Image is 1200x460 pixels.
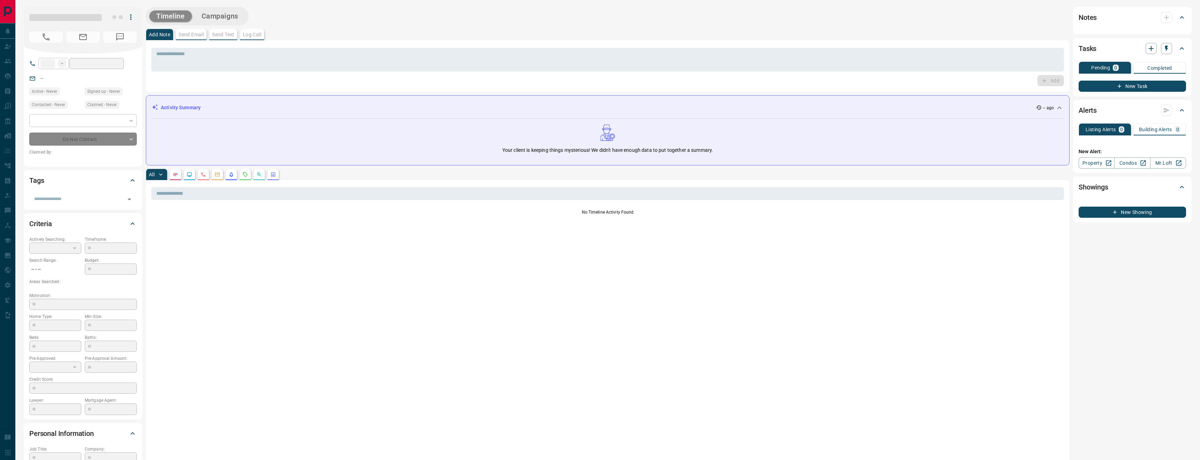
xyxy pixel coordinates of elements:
p: Areas Searched: [29,279,137,285]
div: Activity Summary-- ago [152,101,1064,114]
span: No Email [66,31,100,43]
h2: Tasks [1079,43,1096,54]
h2: Criteria [29,218,52,229]
p: Motivation: [29,292,137,299]
div: Personal Information [29,425,137,442]
button: New Showing [1079,207,1186,218]
p: New Alert: [1079,148,1186,155]
p: 0 [1120,127,1123,132]
p: Activity Summary [161,104,201,111]
p: Home Type: [29,313,81,320]
div: Criteria [29,215,137,232]
p: -- ago [1043,105,1054,111]
a: Mr.Loft [1150,157,1186,169]
p: Pre-Approved: [29,355,81,362]
a: Condos [1114,157,1150,169]
p: -- - -- [29,264,81,275]
h2: Showings [1079,181,1108,193]
div: Showings [1079,179,1186,195]
p: Completed [1147,66,1172,71]
p: Actively Searching: [29,236,81,243]
p: No Timeline Activity Found [151,209,1064,215]
p: Add Note [149,32,170,37]
p: 0 [1114,65,1117,70]
a: -- [40,75,43,81]
p: Baths: [85,334,137,341]
span: Claimed - Never [87,101,117,108]
button: Timeline [149,10,192,22]
a: Property [1079,157,1115,169]
p: Search Range: [29,257,81,264]
svg: Requests [242,172,248,177]
div: Do Not Contact [29,133,137,146]
p: Lawyer: [29,397,81,403]
svg: Notes [173,172,178,177]
span: No Number [29,31,63,43]
h2: Personal Information [29,428,94,439]
svg: Calls [201,172,206,177]
p: Claimed By: [29,149,137,155]
span: Active - Never [32,88,57,95]
span: Signed up - Never [87,88,120,95]
p: Beds: [29,334,81,341]
p: Your client is keeping things mysterious! We didn't have enough data to put together a summary. [502,147,713,154]
span: Contacted - Never [32,101,65,108]
p: Pending [1091,65,1110,70]
h2: Notes [1079,12,1097,23]
p: Job Title: [29,446,81,452]
button: Open [125,194,134,204]
button: New Task [1079,81,1186,92]
p: Credit Score: [29,376,137,383]
p: Building Alerts [1139,127,1172,132]
svg: Listing Alerts [228,172,234,177]
svg: Lead Browsing Activity [187,172,192,177]
p: Mortgage Agent: [85,397,137,403]
p: Listing Alerts [1086,127,1116,132]
button: Campaigns [195,10,245,22]
h2: Tags [29,175,44,186]
svg: Opportunities [256,172,262,177]
p: Pre-Approval Amount: [85,355,137,362]
div: Tags [29,172,137,189]
span: No Number [103,31,137,43]
p: Timeframe: [85,236,137,243]
div: Alerts [1079,102,1186,119]
p: Budget: [85,257,137,264]
p: 0 [1176,127,1179,132]
div: Notes [1079,9,1186,26]
p: Min Size: [85,313,137,320]
svg: Emails [215,172,220,177]
p: Company: [85,446,137,452]
div: Tasks [1079,40,1186,57]
svg: Agent Actions [270,172,276,177]
h2: Alerts [1079,105,1097,116]
p: All [149,172,155,177]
